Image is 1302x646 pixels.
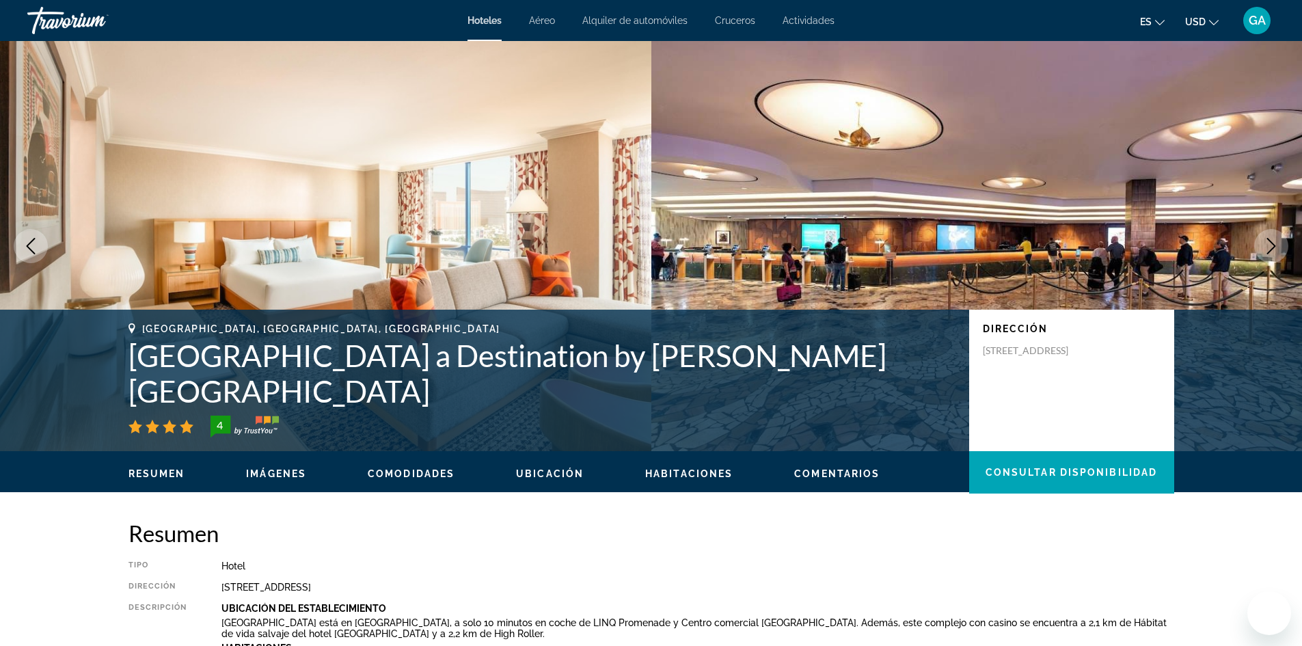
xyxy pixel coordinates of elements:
span: [GEOGRAPHIC_DATA], [GEOGRAPHIC_DATA], [GEOGRAPHIC_DATA] [142,323,500,334]
button: Change currency [1185,12,1219,31]
p: [STREET_ADDRESS] [983,345,1092,357]
span: GA [1249,14,1266,27]
button: Ubicación [516,468,584,480]
button: User Menu [1239,6,1275,35]
a: Hoteles [467,15,502,26]
a: Actividades [783,15,835,26]
button: Imágenes [246,468,306,480]
span: Resumen [128,468,185,479]
img: trustyou-badge-hor.svg [211,416,279,438]
button: Habitaciones [645,468,733,480]
span: es [1140,16,1152,27]
span: Comentarios [794,468,880,479]
div: Tipo [128,561,187,571]
p: [GEOGRAPHIC_DATA] está en [GEOGRAPHIC_DATA], a solo 10 minutos en coche de LINQ Promenade y Centr... [221,617,1174,639]
div: [STREET_ADDRESS] [221,582,1174,593]
a: Alquiler de automóviles [582,15,688,26]
iframe: Botón para iniciar la ventana de mensajería [1247,591,1291,635]
button: Comentarios [794,468,880,480]
a: Aéreo [529,15,555,26]
button: Resumen [128,468,185,480]
div: Dirección [128,582,187,593]
span: Consultar disponibilidad [986,467,1157,478]
span: Imágenes [246,468,306,479]
h1: [GEOGRAPHIC_DATA] a Destination by [PERSON_NAME][GEOGRAPHIC_DATA] [128,338,955,409]
button: Comodidades [368,468,455,480]
a: Cruceros [715,15,755,26]
span: Habitaciones [645,468,733,479]
b: Ubicación Del Establecimiento [221,603,386,614]
button: Change language [1140,12,1165,31]
h2: Resumen [128,520,1174,547]
p: Dirección [983,323,1161,334]
div: Hotel [221,561,1174,571]
span: USD [1185,16,1206,27]
span: Ubicación [516,468,584,479]
div: 4 [206,417,234,433]
a: Travorium [27,3,164,38]
button: Previous image [14,229,48,263]
span: Comodidades [368,468,455,479]
button: Next image [1254,229,1288,263]
button: Consultar disponibilidad [969,451,1174,494]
